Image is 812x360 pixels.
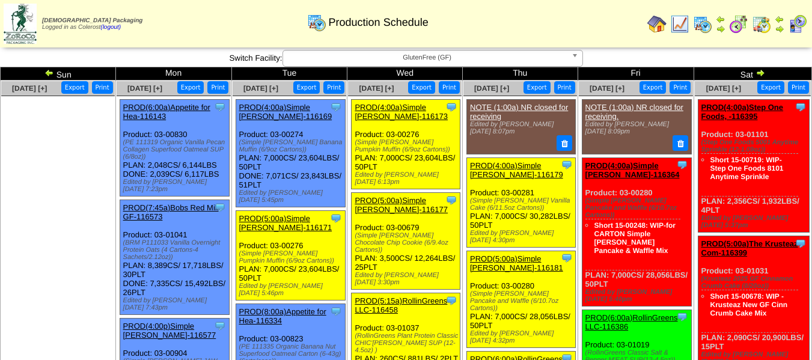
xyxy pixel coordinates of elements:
[554,81,575,94] button: Print
[470,254,563,272] a: PROD(5:00a)Simple [PERSON_NAME]-116181
[670,14,689,34] img: line_graph.gif
[439,81,460,94] button: Print
[329,16,429,29] span: Production Schedule
[123,178,229,193] div: Edited by [PERSON_NAME] [DATE] 7:23pm
[756,68,765,78] img: arrowright.gif
[239,250,345,264] div: (Simple [PERSON_NAME] Pumpkin Muffin (6/9oz Cartons))
[694,67,812,81] td: Sat
[676,311,688,323] img: Tooltip
[775,14,784,24] img: arrowleft.gif
[673,135,688,151] button: Delete Note
[120,100,229,197] div: Product: 03-00830 PLAN: 2,048CS / 6,144LBS DONE: 2,039CS / 6,117LBS
[788,81,809,94] button: Print
[698,100,810,233] div: Product: 03-01101 PLAN: 2,356CS / 1,932LBS / 4PLT
[355,103,448,121] a: PROD(4:00a)Simple [PERSON_NAME]-116173
[585,313,678,331] a: PROD(6:00a)RollinGreens LLC-116386
[239,307,326,325] a: PROD(8:00a)Appetite for Hea-116334
[214,101,226,113] img: Tooltip
[445,194,457,206] img: Tooltip
[355,139,460,153] div: (Simple [PERSON_NAME] Pumpkin Muffin (6/9oz Cartons))
[123,203,219,221] a: PROD(7:45a)Bobs Red Mill GF-116573
[467,157,576,247] div: Product: 03-00281 PLAN: 7,000CS / 30,282LBS / 50PLT
[474,84,509,93] a: [DATE] [+]
[729,14,748,34] img: calendarblend.gif
[716,14,725,24] img: arrowleft.gif
[524,81,551,94] button: Export
[330,101,342,113] img: Tooltip
[42,17,142,31] span: Logged in as Colerost
[795,101,807,113] img: Tooltip
[12,84,47,93] a: [DATE] [+]
[207,81,228,94] button: Print
[585,161,680,179] a: PROD(4:00a)Simple [PERSON_NAME]-116364
[355,296,447,314] a: PROD(5:15a)RollinGreens LLC-116458
[582,157,691,306] div: Product: 03-00280 PLAN: 7,000CS / 28,056LBS / 50PLT
[330,212,342,224] img: Tooltip
[100,24,121,31] a: (logout)
[640,81,667,94] button: Export
[239,103,332,121] a: PROD(4:00a)Simple [PERSON_NAME]-116169
[716,24,725,34] img: arrowright.gif
[710,156,784,181] a: Short 15-00719: WIP- Step One Foods 8101 Anytime Sprinkle
[470,161,563,179] a: PROD(4:00a)Simple [PERSON_NAME]-116179
[307,13,326,32] img: calendarprod.gif
[352,193,460,290] div: Product: 03-00679 PLAN: 3,500CS / 12,264LBS / 25PLT
[470,330,575,344] div: Edited by [PERSON_NAME] [DATE] 4:32pm
[693,14,712,34] img: calendarprod.gif
[561,252,573,264] img: Tooltip
[706,84,741,93] a: [DATE] [+]
[585,103,683,121] a: NOTE (1:00a) NR closed for receiving.
[775,24,784,34] img: arrowright.gif
[585,197,691,219] div: (Simple [PERSON_NAME] Pancake and Waffle (6/10.7oz Cartons))
[231,67,347,81] td: Tue
[470,197,575,212] div: (Simple [PERSON_NAME] Vanilla Cake (6/11.5oz Cartons))
[670,81,691,94] button: Print
[408,81,435,94] button: Export
[1,67,116,81] td: Sun
[352,100,460,189] div: Product: 03-00276 PLAN: 7,000CS / 23,604LBS / 50PLT
[42,17,142,24] span: [DEMOGRAPHIC_DATA] Packaging
[557,135,572,151] button: Delete Note
[293,81,320,94] button: Export
[115,67,231,81] td: Mon
[470,121,571,135] div: Edited by [PERSON_NAME] [DATE] 8:07pm
[701,103,784,121] a: PROD(4:00a)Step One Foods, -116395
[44,68,54,78] img: arrowleft.gif
[359,84,394,93] a: [DATE] [+]
[701,139,810,153] div: (Step One Foods 5001 Anytime Sprinkle (12-1.09oz))
[239,214,332,232] a: PROD(5:00a)Simple [PERSON_NAME]-116171
[236,211,345,301] div: Product: 03-00276 PLAN: 7,000CS / 23,604LBS / 50PLT
[757,81,784,94] button: Export
[355,272,460,286] div: Edited by [PERSON_NAME] [DATE] 3:30pm
[561,159,573,171] img: Tooltip
[355,171,460,186] div: Edited by [PERSON_NAME] [DATE] 6:13pm
[701,239,798,257] a: PROD(5:00a)The Krusteaz Com-116399
[594,221,676,255] a: Short 15-00248: WIP-for CARTON Simple [PERSON_NAME] Pancake & Waffle Mix
[347,67,463,81] td: Wed
[701,215,810,229] div: Edited by [PERSON_NAME] [DATE] 5:37pm
[647,14,667,34] img: home.gif
[788,14,807,34] img: calendarcustomer.gif
[323,81,344,94] button: Print
[236,100,345,207] div: Product: 03-00274 PLAN: 7,000CS / 23,604LBS / 50PLT DONE: 7,071CS / 23,843LBS / 51PLT
[92,81,113,94] button: Print
[288,50,567,65] span: GlutenFree (GF)
[239,282,345,297] div: Edited by [PERSON_NAME] [DATE] 5:46pm
[676,159,688,171] img: Tooltip
[177,81,204,94] button: Export
[470,290,575,312] div: (Simple [PERSON_NAME] Pancake and Waffle (6/10.7oz Cartons))
[585,121,687,135] div: Edited by [PERSON_NAME] [DATE] 8:09pm
[470,103,568,121] a: NOTE (1:00a) NR closed for receiving
[127,84,162,93] a: [DATE] [+]
[330,305,342,317] img: Tooltip
[4,4,37,44] img: zoroco-logo-small.webp
[123,103,210,121] a: PROD(6:00a)Appetite for Hea-116143
[123,297,229,311] div: Edited by [PERSON_NAME] [DATE] 7:43pm
[355,232,460,254] div: (Simple [PERSON_NAME] Chocolate Chip Cookie (6/9.4oz Cartons))
[467,251,576,347] div: Product: 03-00280 PLAN: 7,000CS / 28,056LBS / 50PLT
[214,201,226,213] img: Tooltip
